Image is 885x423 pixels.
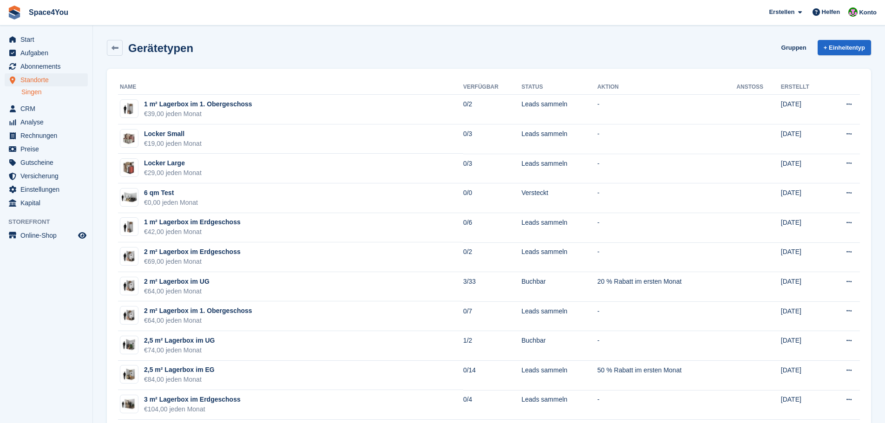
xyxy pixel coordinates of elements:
span: Einstellungen [20,183,76,196]
a: Vorschau-Shop [77,230,88,241]
a: Gruppen [778,40,810,55]
td: Leads sammeln [521,361,597,390]
a: menu [5,183,88,196]
a: menu [5,196,88,209]
th: Anstoß [736,80,780,95]
span: Erstellen [769,7,794,17]
a: menu [5,60,88,73]
td: 0/2 [463,242,522,272]
span: Rechnungen [20,129,76,142]
span: Kapital [20,196,76,209]
div: €29,00 jeden Monat [144,168,202,178]
td: 0/0 [463,183,522,213]
td: - [597,242,737,272]
h2: Gerätetypen [128,42,193,54]
td: 1/2 [463,331,522,361]
div: €69,00 jeden Monat [144,257,241,267]
a: Singen [21,88,88,97]
td: - [597,154,737,183]
td: - [597,95,737,124]
td: [DATE] [781,124,828,154]
img: 25-sqft-unit.jpg [120,368,138,381]
td: [DATE] [781,390,828,420]
td: Leads sammeln [521,154,597,183]
div: €42,00 jeden Monat [144,227,241,237]
td: Leads sammeln [521,301,597,331]
td: [DATE] [781,95,828,124]
div: €104,00 jeden Monat [144,404,241,414]
img: 10-sqft-unit.jpg [120,102,138,116]
a: menu [5,116,88,129]
td: 20 % Rabatt im ersten Monat [597,272,737,302]
td: 50 % Rabatt im ersten Monat [597,361,737,390]
span: Preise [20,143,76,156]
td: 0/14 [463,361,522,390]
td: - [597,301,737,331]
td: Versteckt [521,183,597,213]
th: Erstellt [781,80,828,95]
a: menu [5,33,88,46]
th: Name [118,80,463,95]
div: 2 m² Lagerbox im 1. Obergeschoss [144,306,252,316]
span: Versicherung [20,169,76,182]
td: [DATE] [781,242,828,272]
img: Locker%20Medium%201%20-%20Plain.jpg [120,130,138,147]
div: 2,5 m² Lagerbox im EG [144,365,215,375]
div: 2,5 m² Lagerbox im UG [144,336,215,345]
div: €74,00 jeden Monat [144,345,215,355]
span: Helfen [822,7,840,17]
div: €84,00 jeden Monat [144,375,215,384]
td: [DATE] [781,361,828,390]
td: 0/7 [463,301,522,331]
td: [DATE] [781,154,828,183]
img: Luca-André Talhoff [848,7,858,17]
a: menu [5,156,88,169]
div: 2 m² Lagerbox im Erdgeschoss [144,247,241,257]
img: 20-sqft-unit.jpg [120,309,138,322]
a: menu [5,46,88,59]
span: Gutscheine [20,156,76,169]
a: menu [5,169,88,182]
span: Storefront [8,217,92,227]
span: CRM [20,102,76,115]
img: 2,0%20qm-sqft-unit.jpg [120,250,138,263]
div: €19,00 jeden Monat [144,139,202,149]
td: 0/3 [463,154,522,183]
td: Leads sammeln [521,390,597,420]
div: Locker Large [144,158,202,168]
td: [DATE] [781,301,828,331]
span: Standorte [20,73,76,86]
div: €0,00 jeden Monat [144,198,198,208]
td: Leads sammeln [521,213,597,243]
td: Leads sammeln [521,95,597,124]
td: 0/6 [463,213,522,243]
span: Start [20,33,76,46]
div: €39,00 jeden Monat [144,109,252,119]
span: Abonnements [20,60,76,73]
td: [DATE] [781,183,828,213]
td: 0/2 [463,95,522,124]
img: stora-icon-8386f47178a22dfd0bd8f6a31ec36ba5ce8667c1dd55bd0f319d3a0aa187defe.svg [7,6,21,20]
img: 7,0%20qm-unit.jpg [120,191,138,204]
div: 2 m² Lagerbox im UG [144,277,210,286]
a: + Einheitentyp [818,40,871,55]
div: 1 m² Lagerbox im 1. Obergeschoss [144,99,252,109]
div: 1 m² Lagerbox im Erdgeschoss [144,217,241,227]
th: Status [521,80,597,95]
td: [DATE] [781,331,828,361]
span: Aufgaben [20,46,76,59]
th: Aktion [597,80,737,95]
img: Locker%20Medium%202%20-%20Plain.jpg [120,159,138,176]
td: Buchbar [521,272,597,302]
img: 10-sqft-unit%20(1).jpg [120,220,138,234]
img: 2,8qm-unit.jpg [120,338,138,351]
div: 3 m² Lagerbox im Erdgeschoss [144,395,241,404]
td: - [597,390,737,420]
span: Analyse [20,116,76,129]
div: €64,00 jeden Monat [144,316,252,325]
img: 2,0%20qm-sqft-unit.jpg [120,279,138,293]
a: menu [5,129,88,142]
td: - [597,331,737,361]
img: 3,0%20q-unit.jpg [120,397,138,411]
td: - [597,183,737,213]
